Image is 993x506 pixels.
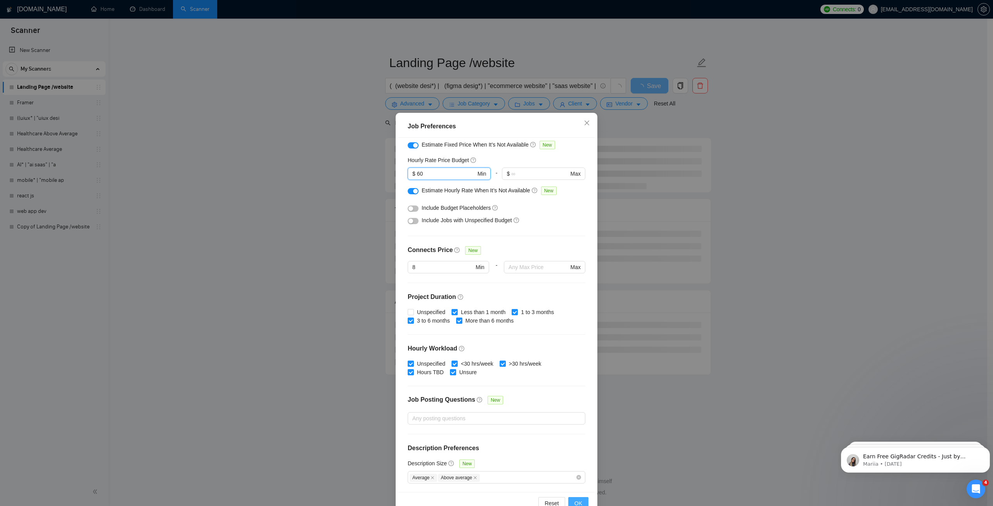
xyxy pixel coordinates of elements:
[476,263,484,271] span: Min
[422,217,512,223] span: Include Jobs with Unspecified Budget
[571,263,581,271] span: Max
[454,247,460,253] span: question-circle
[408,292,585,302] h4: Project Duration
[471,157,477,163] span: question-circle
[459,345,465,352] span: question-circle
[412,263,474,271] input: Any Min Price
[456,368,480,376] span: Unsure
[514,217,520,223] span: question-circle
[408,444,585,453] h4: Description Preferences
[477,169,486,178] span: Min
[983,480,989,486] span: 4
[838,431,993,485] iframe: Intercom notifications message
[458,359,496,368] span: <30 hrs/week
[584,120,590,126] span: close
[576,475,581,480] span: close-circle
[491,168,502,186] div: -
[540,141,555,149] span: New
[417,169,476,178] input: 0
[408,122,585,131] div: Job Preferences
[448,460,455,466] span: question-circle
[422,187,530,193] span: Estimate Hourly Rate When It’s Not Available
[541,187,557,195] span: New
[458,308,509,316] span: Less than 1 month
[459,459,475,468] span: New
[492,205,498,211] span: question-circle
[506,359,545,368] span: >30 hrs/week
[488,396,503,404] span: New
[422,205,491,211] span: Include Budget Placeholders
[408,395,475,404] h4: Job Posting Questions
[414,368,447,376] span: Hours TBD
[438,474,480,482] span: Above average
[477,397,483,403] span: question-circle
[530,142,536,148] span: question-circle
[465,246,481,255] span: New
[967,480,985,498] iframe: Intercom live chat
[518,308,557,316] span: 1 to 3 months
[511,169,569,178] input: ∞
[408,156,469,164] h5: Hourly Rate Price Budget
[532,187,538,193] span: question-circle
[458,294,464,300] span: question-circle
[509,263,569,271] input: Any Max Price
[431,476,434,480] span: close
[576,113,597,134] button: Close
[462,316,517,325] span: More than 6 months
[489,261,504,283] div: -
[410,474,437,482] span: Average
[507,169,510,178] span: $
[408,459,447,468] h5: Description Size
[414,359,448,368] span: Unspecified
[408,245,453,255] h4: Connects Price
[408,344,585,353] h4: Hourly Workload
[571,169,581,178] span: Max
[414,308,448,316] span: Unspecified
[422,142,529,148] span: Estimate Fixed Price When It’s Not Available
[412,169,415,178] span: $
[414,316,453,325] span: 3 to 6 months
[473,476,477,480] span: close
